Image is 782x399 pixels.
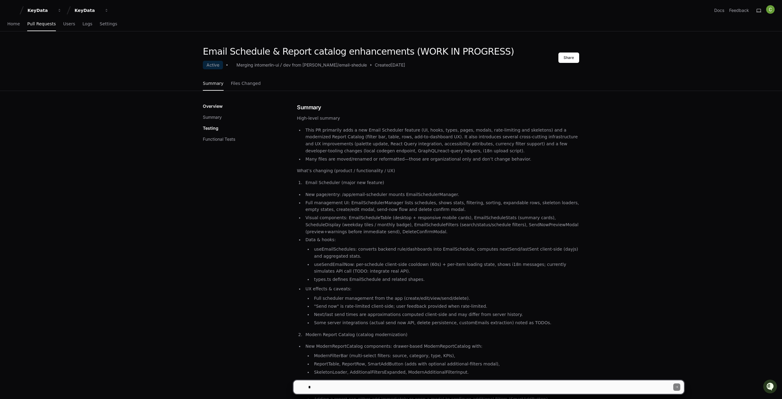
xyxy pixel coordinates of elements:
[6,24,111,34] div: Welcome
[100,17,117,31] a: Settings
[312,352,579,359] li: ModernFilterBar (multi-select filters: source, category, type, KPIs),
[729,7,749,13] button: Feedback
[312,276,579,283] li: types.ts defines EmailSchedule and related shapes.
[312,311,579,318] li: Next/last send times are approximations computed client-side and may differ from server history.
[304,214,579,235] li: Visual components: EmailScheduleTable (desktop + responsive mobile cards), EmailScheduleStats (su...
[100,22,117,26] span: Settings
[304,331,579,338] li: Modern Report Catalog (catalog modernization)
[203,136,235,142] button: Functional Tests
[312,261,579,275] li: useSendEmailNow: per-schedule client-side cooldown (60s) + per-item loading state, shows i18n mes...
[104,47,111,55] button: Start new chat
[203,61,223,69] div: Active
[203,82,224,85] span: Summary
[203,46,514,57] h1: Email Schedule & Report catalog enhancements (WORK IN PROGRESS)
[312,303,579,310] li: "Send now" is rate-limited client-side; user feedback provided when rate-limited.
[63,22,75,26] span: Users
[762,379,779,395] iframe: Open customer support
[203,103,223,109] p: Overview
[312,369,579,376] li: SkeletonLoader, AdditionalFiltersExpanded, ModernAdditionalFilterInput.
[43,64,74,69] a: Powered byPylon
[7,17,20,31] a: Home
[304,127,579,154] li: This PR primarily adds a new Email Scheduler feature (UI, hooks, types, pages, modals, rate-limit...
[304,236,579,283] li: Data & hooks:
[262,62,279,68] div: merlin-ui
[304,179,579,186] li: Email Scheduler (major new feature)
[6,6,18,18] img: PlayerZero
[304,343,579,375] li: New ModernReportCatalog components: drawer-based ModernReportCatalog with:
[6,45,17,56] img: 1756235613930-3d25f9e4-fa56-45dd-b3ad-e072dfbd1548
[297,167,579,174] p: What’s changing (product / functionality / UX)
[82,17,92,31] a: Logs
[297,103,579,112] h1: Summary
[391,62,405,68] span: [DATE]
[27,7,54,13] div: KeyData
[82,22,92,26] span: Logs
[304,191,579,198] li: New page/entry: /app/email-scheduler mounts EmailSchedulerManager.
[283,62,367,68] div: dev from [PERSON_NAME]/email-shedule
[27,22,56,26] span: Pull Requests
[312,246,579,260] li: useEmailSchedules: converts backend rule/dashboards into EmailSchedule , computes nextSend/lastSe...
[63,17,75,31] a: Users
[312,319,579,326] li: Some server integrations (actual send now API, delete persistence, customEmails extraction) noted...
[312,361,579,368] li: ReportTable, ReportRow, SmartAddButton (adds with optional additional-filters modal),
[27,17,56,31] a: Pull Requests
[558,53,579,63] button: Share
[766,5,775,14] img: ACg8ocIMhgArYgx6ZSQUNXU5thzs6UsPf9rb_9nFAWwzqr8JC4dkNA=s96-c
[304,285,579,326] li: UX effects & caveats:
[72,5,111,16] button: KeyData
[297,115,579,122] p: High-level summary
[714,7,724,13] a: Docs
[304,156,579,163] li: Many files are moved/renamed or reformatted—those are organizational only and don’t change behavior.
[203,114,222,120] button: Summary
[61,64,74,69] span: Pylon
[236,62,262,68] div: Merging into
[375,62,391,68] span: Created
[312,295,579,302] li: Full scheduler management from the app (create/edit/view/send/delete).
[304,199,579,213] li: Full management UI: EmailSchedulerManager lists schedules, shows stats, filtering, sorting, expan...
[75,7,101,13] div: KeyData
[203,125,218,131] p: Testing
[7,22,20,26] span: Home
[21,52,89,56] div: We're offline, but we'll be back soon!
[231,82,261,85] span: Files Changed
[21,45,100,52] div: Start new chat
[25,5,64,16] button: KeyData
